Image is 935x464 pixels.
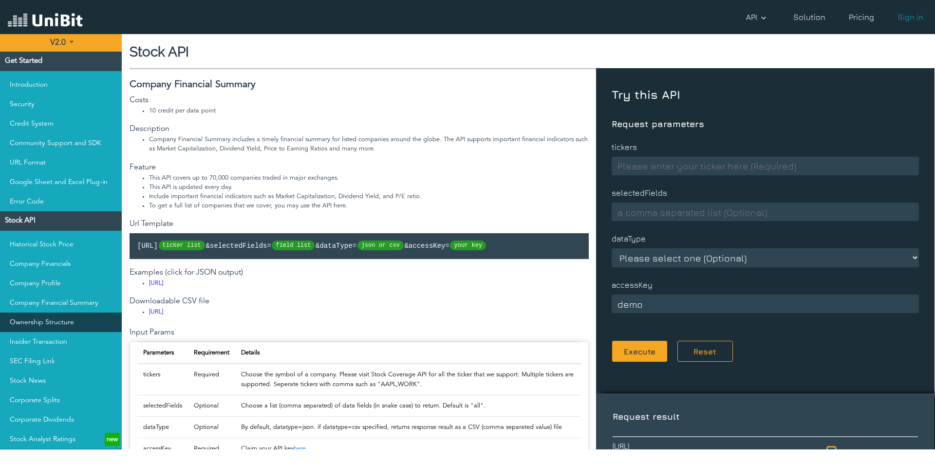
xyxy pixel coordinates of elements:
a: API [742,7,774,27]
p: accessKey [612,271,919,291]
h3: Company Financial Summary [130,79,589,91]
span: new [105,433,120,446]
h4: Request parameters [612,111,919,130]
td: selectedFields [137,395,188,416]
p: Description [130,123,589,135]
h2: Try this API [612,88,919,107]
b: V2.0 [50,39,66,47]
td: accessKey [137,438,188,460]
iframe: Drift Widget Chat Controller [886,415,923,452]
code: [URL] &selectedFields= &dataType= &accessKey= [137,234,487,258]
th: Details [235,342,581,364]
p: Claim your API key [241,444,575,453]
p: Url Template [130,218,589,230]
span: field list [272,241,315,250]
td: Required [188,364,235,395]
td: dataType [137,416,188,438]
td: Required [188,438,235,460]
p: tickers [612,133,919,153]
p: dataType [612,225,919,244]
p: Examples (click for JSON output) [130,267,589,278]
h6: Stock API [130,44,927,60]
a: Sign in [894,7,927,27]
li: This API covers up to 70,000 companies traded in major exchanges. [149,173,589,183]
a: [URL] [605,440,819,464]
a: here [294,445,306,452]
p: Costs [130,94,589,106]
h6: Input Params [130,328,589,337]
p: Feature [130,162,589,173]
p: By default, datatype=json. if datatype=csv specified, returns response result as a CSV (comma sep... [241,423,575,432]
th: Requirement [188,342,235,364]
p: selectedFields [612,179,919,199]
li: Company Financial Summary includes a timely financial summary for listed companies around the glo... [149,135,589,153]
span: ticker list [159,241,205,250]
a: Pricing [845,7,878,27]
li: 10 credit per data point [149,106,589,115]
p: Choose a list (comma separated) of data fields (in snake case) to return. Default is "all". [241,401,575,410]
span: your key [450,241,486,250]
span: json or csv [357,241,404,250]
a: Solution [789,7,829,27]
td: tickers [137,364,188,395]
p: Request result [613,410,918,433]
a: [URL] [149,309,163,315]
img: UniBit Logo [8,12,83,30]
li: This API is updated every day. [149,183,589,192]
button: Execute [612,340,668,362]
a: [URL] [149,280,163,286]
p: Choose the symbol of a company. Please visit Stock Coverage API for all the ticker that we suppor... [241,370,575,389]
p: Downloadable CSV file [130,296,589,307]
td: Optional [188,416,235,438]
td: Optional [188,395,235,416]
li: To get a full list of companies that we cover, you may use the API here. [149,201,589,210]
button: Reset [677,341,733,362]
li: Include important financial indicators such as Market Capitalization, Dividend Yield, and P/E ratio. [149,192,589,201]
th: Parameters [137,342,188,364]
